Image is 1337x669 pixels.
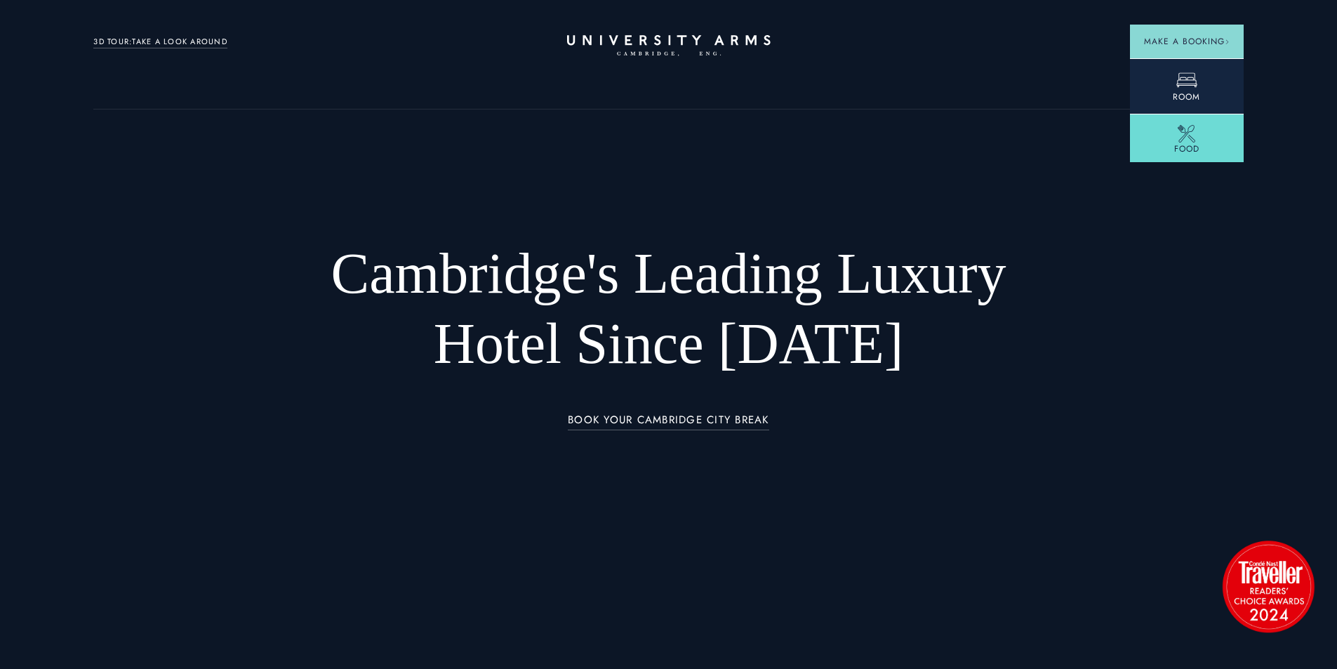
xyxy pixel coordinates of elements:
a: Food [1130,114,1244,166]
a: BOOK YOUR CAMBRIDGE CITY BREAK [568,414,769,430]
span: Make a Booking [1144,35,1230,48]
img: Arrow icon [1225,39,1230,44]
button: Make a BookingArrow icon [1130,25,1244,58]
a: 3D TOUR:TAKE A LOOK AROUND [93,36,227,48]
a: Room [1130,58,1244,114]
span: Room [1173,91,1200,103]
img: image-2524eff8f0c5d55edbf694693304c4387916dea5-1501x1501-png [1216,534,1321,639]
a: Home [567,35,771,57]
span: Food [1174,143,1199,155]
h1: Cambridge's Leading Luxury Hotel Since [DATE] [294,239,1043,379]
